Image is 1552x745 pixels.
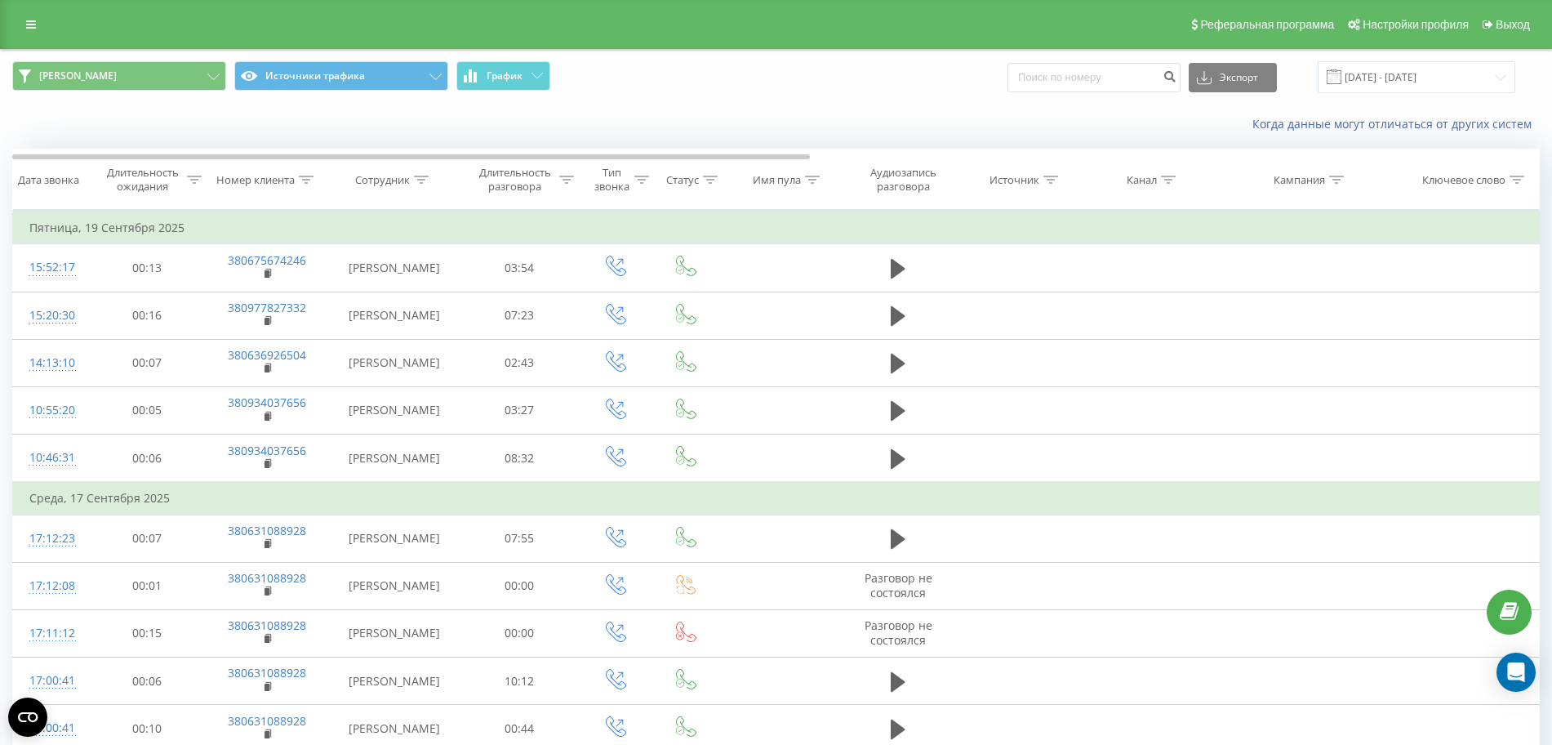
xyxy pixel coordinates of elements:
div: Имя пула [753,173,801,187]
a: 380631088928 [228,570,306,586]
td: 00:00 [460,609,578,657]
a: 380675674246 [228,252,306,268]
td: [PERSON_NAME] [328,386,460,434]
span: Разговор не состоялся [865,570,932,600]
a: 380631088928 [228,713,306,729]
div: Источник [989,173,1039,187]
div: Номер клиента [216,173,295,187]
div: 17:11:12 [29,618,72,649]
div: Канал [1127,173,1157,187]
div: Дата звонка [18,173,79,187]
td: 00:06 [88,435,206,483]
td: 03:54 [460,244,578,292]
div: 15:20:30 [29,300,72,332]
td: 07:55 [460,515,578,562]
td: [PERSON_NAME] [328,435,460,483]
a: 380934037656 [228,395,306,410]
td: 00:13 [88,244,206,292]
span: Выход [1496,18,1530,31]
a: 380636926504 [228,347,306,363]
button: Open CMP widget [8,698,47,737]
td: 07:23 [460,292,578,339]
td: 00:06 [88,658,206,705]
div: 16:00:41 [29,712,72,744]
div: 10:46:31 [29,442,72,474]
td: [PERSON_NAME] [328,244,460,292]
td: [PERSON_NAME] [328,339,460,386]
td: 00:01 [88,562,206,609]
div: Аудиозапись разговора [856,166,951,194]
td: [PERSON_NAME] [328,292,460,339]
div: Статус [666,173,699,187]
div: Кампания [1274,173,1325,187]
div: Сотрудник [355,173,410,187]
td: 00:16 [88,292,206,339]
div: Длительность ожидания [103,166,183,194]
div: 17:12:08 [29,570,72,602]
div: 15:52:17 [29,252,72,283]
div: 17:00:41 [29,665,72,697]
td: Пятница, 19 Сентября 2025 [13,212,1540,244]
div: Open Intercom Messenger [1496,653,1536,692]
td: 00:00 [460,562,578,609]
td: [PERSON_NAME] [328,515,460,562]
input: Поиск по номеру [1007,63,1181,92]
button: [PERSON_NAME] [12,61,226,91]
td: 00:15 [88,609,206,657]
span: Разговор не состоялся [865,618,932,648]
td: 08:32 [460,435,578,483]
td: 00:07 [88,515,206,562]
td: [PERSON_NAME] [328,658,460,705]
span: Реферальная программа [1200,18,1334,31]
a: 380631088928 [228,618,306,633]
div: Тип звонка [593,166,630,194]
div: Длительность разговора [475,166,555,194]
div: Ключевое слово [1422,173,1505,187]
div: 14:13:10 [29,347,72,379]
div: 10:55:20 [29,395,72,426]
button: Источники трафика [234,61,448,91]
td: 00:07 [88,339,206,386]
span: Настройки профиля [1363,18,1469,31]
td: 10:12 [460,658,578,705]
td: 03:27 [460,386,578,434]
span: График [487,70,523,82]
a: 380631088928 [228,665,306,680]
td: 02:43 [460,339,578,386]
a: 380631088928 [228,523,306,538]
td: [PERSON_NAME] [328,562,460,609]
td: Среда, 17 Сентября 2025 [13,482,1540,515]
button: График [456,61,550,91]
a: 380977827332 [228,300,306,315]
a: 380934037656 [228,443,306,458]
td: [PERSON_NAME] [328,609,460,657]
span: [PERSON_NAME] [39,69,117,83]
button: Экспорт [1189,63,1277,92]
div: 17:12:23 [29,523,72,555]
td: 00:05 [88,386,206,434]
a: Когда данные могут отличаться от других систем [1252,116,1540,132]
